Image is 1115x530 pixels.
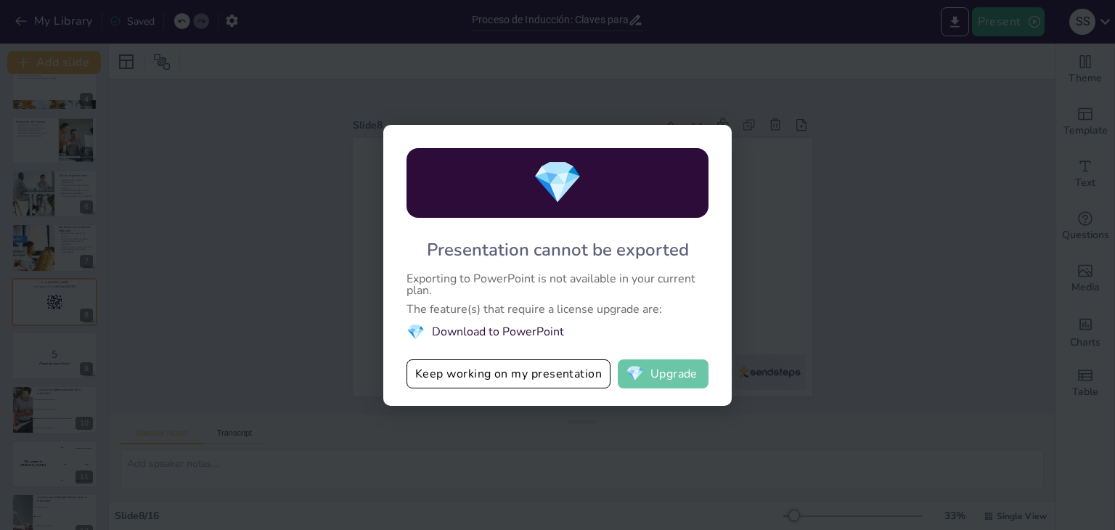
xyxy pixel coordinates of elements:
[407,273,708,296] div: Exporting to PowerPoint is not available in your current plan.
[427,238,689,261] div: Presentation cannot be exported
[407,322,708,342] li: Download to PowerPoint
[532,155,583,211] span: diamond
[407,359,610,388] button: Keep working on my presentation
[407,322,425,342] span: diamond
[626,367,644,381] span: diamond
[407,303,708,315] div: The feature(s) that require a license upgrade are:
[618,359,708,388] button: diamondUpgrade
